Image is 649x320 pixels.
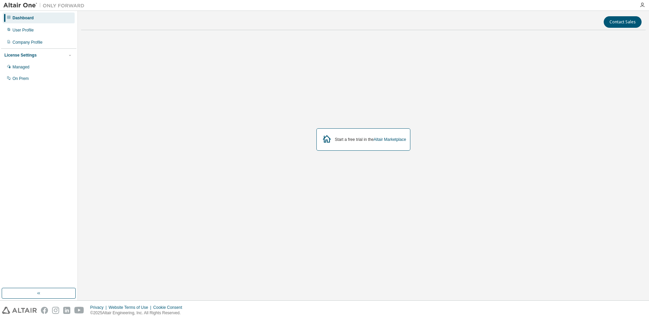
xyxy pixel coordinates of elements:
img: linkedin.svg [63,307,70,314]
img: instagram.svg [52,307,59,314]
div: Cookie Consent [153,305,186,310]
button: Contact Sales [604,16,642,28]
img: Altair One [3,2,88,9]
div: Start a free trial in the [335,137,406,142]
div: Privacy [90,305,109,310]
div: License Settings [4,52,37,58]
img: altair_logo.svg [2,307,37,314]
div: Dashboard [13,15,34,21]
div: Website Terms of Use [109,305,153,310]
p: © 2025 Altair Engineering, Inc. All Rights Reserved. [90,310,186,316]
div: On Prem [13,76,29,81]
img: facebook.svg [41,307,48,314]
div: User Profile [13,27,34,33]
a: Altair Marketplace [374,137,406,142]
div: Managed [13,64,29,70]
img: youtube.svg [74,307,84,314]
div: Company Profile [13,40,43,45]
